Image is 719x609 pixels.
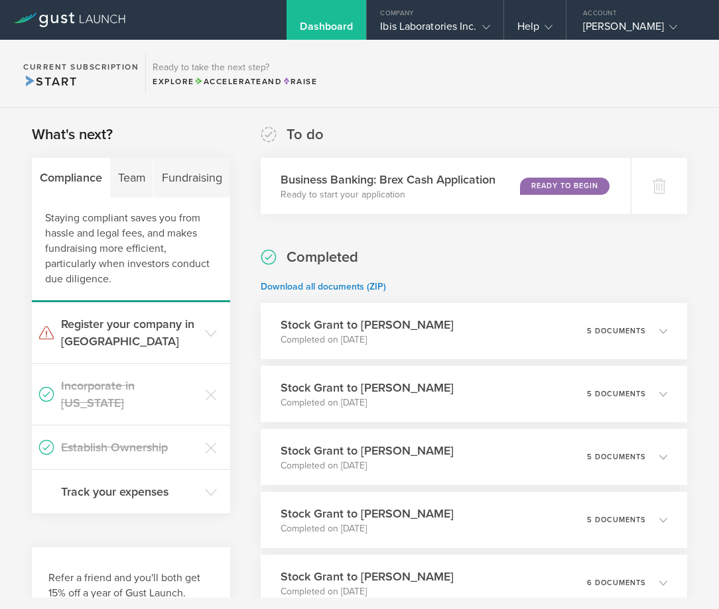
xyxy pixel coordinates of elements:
h2: Current Subscription [23,63,139,71]
h3: Refer a friend and you'll both get 15% off a year of Gust Launch. [48,571,214,601]
p: Completed on [DATE] [281,396,454,410]
h3: Stock Grant to [PERSON_NAME] [281,316,454,333]
p: 5 documents [587,453,646,461]
div: Ibis Laboratories Inc. [380,20,490,40]
h3: Stock Grant to [PERSON_NAME] [281,505,454,522]
p: Completed on [DATE] [281,459,454,472]
p: 5 documents [587,390,646,398]
span: Raise [282,77,317,86]
p: Ready to start your application [281,188,495,201]
h3: Track your expenses [61,483,198,500]
h3: Business Banking: Brex Cash Application [281,171,495,188]
p: Completed on [DATE] [281,333,454,347]
h3: Ready to take the next step? [153,63,317,72]
p: 5 documents [587,327,646,335]
h2: Completed [287,248,358,267]
h3: Stock Grant to [PERSON_NAME] [281,442,454,459]
div: Compliance [32,158,110,197]
p: 6 documents [587,579,646,586]
div: Staying compliant saves you from hassle and legal fees, and makes fundraising more efficient, par... [32,197,230,302]
span: and [194,77,283,86]
p: 5 documents [587,516,646,524]
a: Download all documents (ZIP) [261,281,386,292]
span: Accelerate [194,77,262,86]
h3: Stock Grant to [PERSON_NAME] [281,379,454,396]
p: Completed on [DATE] [281,522,454,535]
h3: Incorporate in [US_STATE] [61,377,198,412]
div: Fundraising [154,158,229,197]
div: Team [110,158,154,197]
iframe: Chat Widget [653,545,719,609]
p: Completed on [DATE] [281,585,454,598]
span: Start [23,74,77,89]
h3: Establish Ownership [61,439,198,456]
h2: What's next? [32,125,113,144]
div: Help [517,20,553,40]
h2: To do [287,125,324,144]
h3: Register your company in [GEOGRAPHIC_DATA] [61,315,198,350]
div: Dashboard [300,20,353,40]
div: Explore [153,76,317,87]
div: [PERSON_NAME] [583,20,696,40]
div: Ready to Begin [520,178,610,195]
h3: Stock Grant to [PERSON_NAME] [281,568,454,585]
div: Ready to take the next step?ExploreAccelerateandRaise [145,53,324,94]
div: Business Banking: Brex Cash ApplicationReady to start your applicationReady to Begin [261,158,631,214]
